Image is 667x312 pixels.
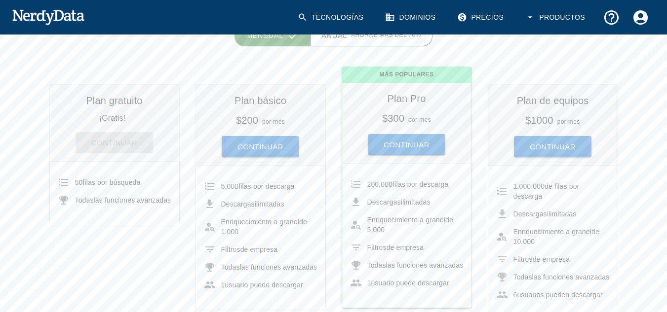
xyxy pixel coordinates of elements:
font: Descargas [513,210,547,218]
font: ilimitadas [255,200,284,208]
font: 1.000.000 [513,182,545,190]
button: Configuraciones de la cuenta [626,3,655,32]
font: filas por descarga [392,180,448,188]
font: de 10.000 [513,228,599,245]
font: 1 [367,279,371,287]
font: 1 [221,281,225,289]
font: Todas [221,263,240,271]
font: Productos [539,13,585,21]
font: Más populares [380,71,434,78]
button: Continuar [222,136,299,157]
font: Descargas [367,198,401,206]
font: Tecnologías [312,13,364,21]
font: Continuar [530,142,576,151]
font: de 5.000 [367,216,453,234]
a: Dominios [379,3,443,32]
font: Plan gratuito [86,95,142,106]
font: ¡Gratis! [99,114,126,122]
font: usuario puede descargar [371,279,449,287]
font: Todas [513,273,532,281]
iframe: Controlador de chat del widget Drift [618,242,655,279]
font: Plan Pro [388,93,426,104]
font: de empresa [533,255,570,263]
font: Enriquecimiento a granel [221,218,299,226]
button: Productos [519,3,593,32]
img: NerdyData.com [12,7,84,27]
button: Continuar [368,134,445,155]
font: 50 [75,178,83,186]
font: las funciones avanzadas [386,261,464,269]
a: Precios [451,3,511,32]
font: Dominios [399,13,435,21]
font: 6 [513,291,517,299]
font: usuarios pueden descargar [517,291,602,299]
font: Todas [367,261,386,269]
font: por mes [557,118,580,125]
font: por mes [262,118,285,125]
font: $300 [382,113,404,124]
font: $200 [236,115,258,126]
font: las funciones avanzadas [94,196,171,204]
button: Continuar [514,136,591,157]
font: de empresa [387,243,424,251]
font: Plan de equipos [517,95,589,106]
font: 5.000 [221,182,239,190]
font: las funciones avanzadas [532,273,610,281]
font: ilimitadas [401,198,431,206]
font: de empresa [240,245,277,253]
font: filas por descarga [238,182,294,190]
font: Filtros [221,245,240,253]
font: Filtros [513,255,533,263]
font: por mes [408,116,431,123]
font: las funciones avanzadas [240,263,317,271]
font: Mensual [246,31,283,39]
font: Enriquecimiento a granel [367,216,445,224]
button: Soporte y documentación [597,3,626,32]
font: Descargas [221,200,255,208]
font: $1000 [525,115,553,126]
font: filas por búsqueda [82,178,140,186]
font: Todas [75,196,94,204]
font: 200.000 [367,180,393,188]
font: Continuar [237,142,283,151]
font: Precios [471,13,504,21]
font: de filas por descarga [513,182,580,200]
font: Continuar [384,140,430,149]
font: Enriquecimiento a granel [513,228,591,236]
font: ilimitadas [547,210,577,218]
font: usuario puede descargar [225,281,303,289]
font: Filtros [367,243,387,251]
font: de 1.000 [221,218,307,236]
font: Plan básico [235,95,286,106]
button: Mensual [235,24,311,46]
a: Tecnologías [292,3,372,32]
